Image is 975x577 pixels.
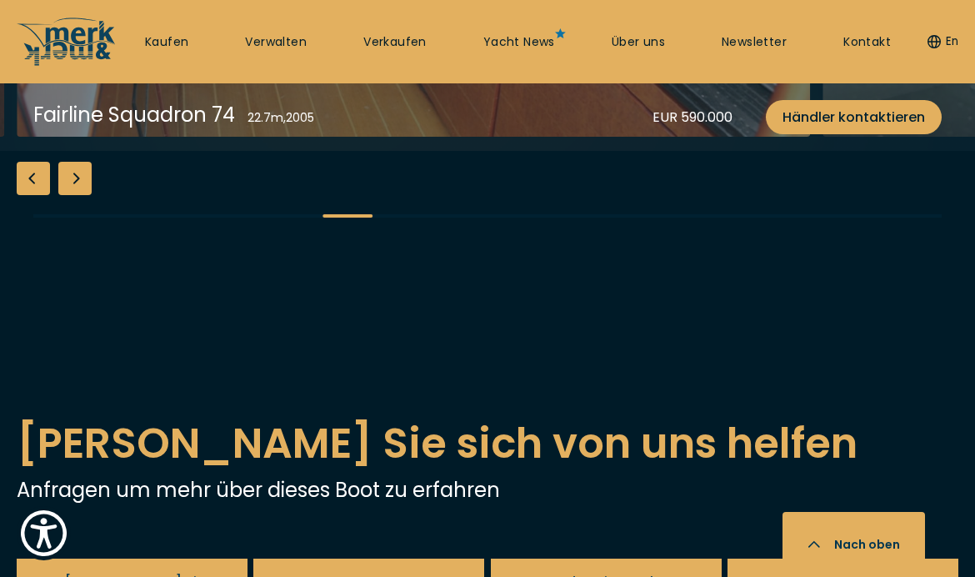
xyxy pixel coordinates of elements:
button: Nach oben [782,512,925,577]
a: Newsletter [722,34,787,51]
a: Händler kontaktieren [766,100,942,134]
button: En [927,33,958,50]
a: Kaufen [145,34,188,51]
p: Anfragen um mehr über dieses Boot zu erfahren [17,475,958,504]
span: Händler kontaktieren [782,107,925,128]
div: Next slide [58,162,92,195]
div: EUR 590.000 [652,107,732,128]
div: Fairline Squadron 74 [33,100,235,129]
h2: [PERSON_NAME] Sie sich von uns helfen [17,412,958,475]
a: Yacht News [483,34,555,51]
a: Über uns [612,34,665,51]
a: Verwalten [245,34,307,51]
a: Kontakt [843,34,891,51]
div: Previous slide [17,162,50,195]
button: Show Accessibility Preferences [17,506,71,560]
a: Verkaufen [363,34,427,51]
div: 22.7 m , 2005 [247,109,314,127]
